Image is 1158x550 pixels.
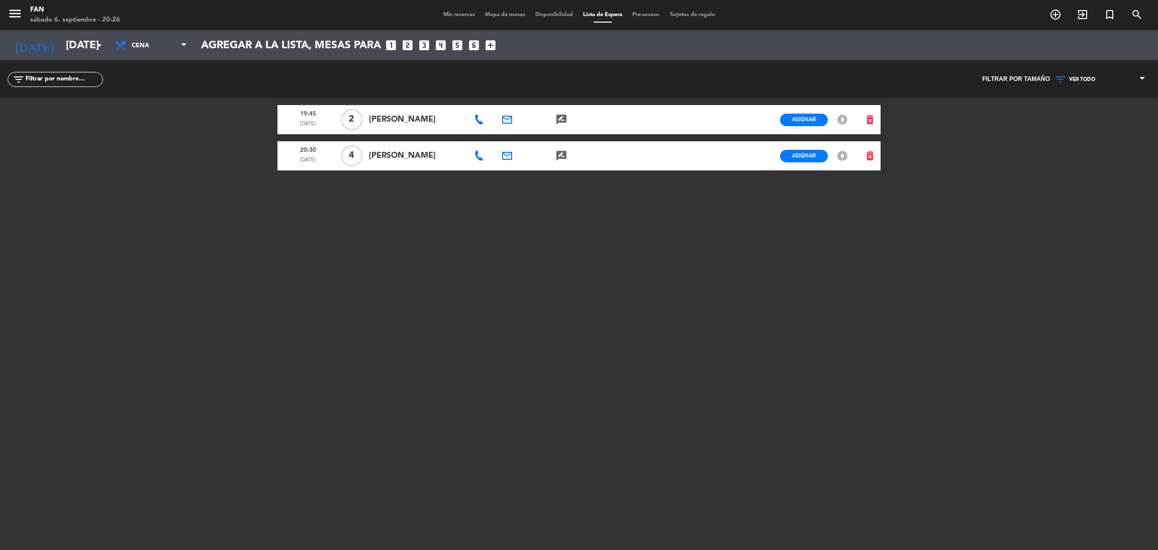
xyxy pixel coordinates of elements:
button: offline_bolt [833,113,851,126]
i: looks_5 [451,39,464,52]
i: add_box [484,39,497,52]
span: [DATE] [281,156,335,169]
button: Asignar [780,150,828,162]
i: menu [8,6,23,21]
i: delete_forever [864,114,876,126]
span: Lista de Espera [578,12,627,18]
span: 2 [341,109,362,130]
button: delete_forever [859,147,881,165]
i: arrow_drop_down [93,39,106,51]
i: exit_to_app [1077,9,1089,21]
i: offline_bolt [836,114,848,126]
span: Disponibilidad [530,12,578,18]
i: rate_review [555,114,567,126]
span: [DATE] [281,120,335,133]
button: offline_bolt [833,149,851,162]
i: looks_6 [467,39,480,52]
div: sábado 6. septiembre - 20:26 [30,15,120,25]
i: filter_list [13,73,25,85]
span: Asignar [792,116,816,123]
button: Asignar [780,114,828,126]
span: Asignar [792,152,816,159]
i: email [501,150,513,162]
i: delete_forever [864,150,876,162]
span: Agregar a la lista, mesas para [201,39,381,52]
i: looks_one [384,39,398,52]
i: [DATE] [8,34,61,56]
span: Tarjetas de regalo [664,12,720,18]
input: Filtrar por nombre... [25,74,103,85]
span: VER TODO [1069,76,1095,82]
span: 20:30 [281,143,335,156]
span: Mis reservas [438,12,480,18]
i: looks_two [401,39,414,52]
i: rate_review [555,150,567,162]
span: Filtrar por tamaño [982,74,1050,84]
button: delete_forever [859,111,881,129]
i: search [1131,9,1143,21]
i: looks_3 [418,39,431,52]
span: [PERSON_NAME] [369,149,463,162]
span: 19:45 [281,107,335,120]
span: Mapa de mesas [480,12,530,18]
div: Fan [30,5,120,15]
span: 4 [341,145,362,166]
span: Cena [132,36,179,55]
i: offline_bolt [836,150,848,162]
i: email [501,114,513,126]
button: menu [8,6,23,25]
i: turned_in_not [1104,9,1116,21]
span: [PERSON_NAME] [369,113,463,126]
span: Pre-acceso [627,12,664,18]
i: add_circle_outline [1049,9,1061,21]
i: looks_4 [434,39,447,52]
